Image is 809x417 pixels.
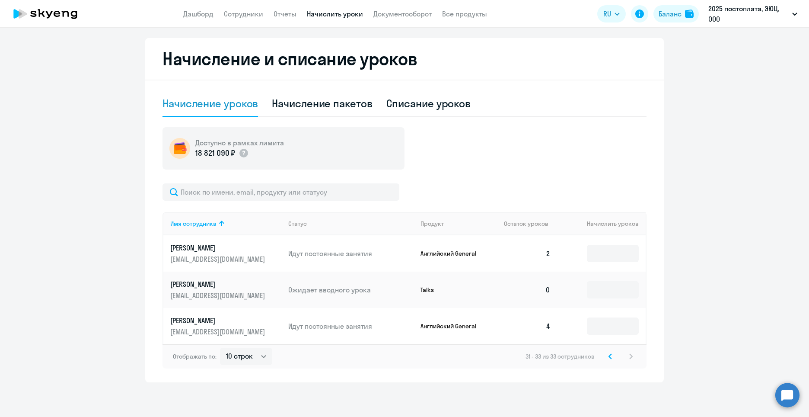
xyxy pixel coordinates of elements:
div: Продукт [420,220,497,228]
p: Talks [420,286,485,294]
p: Ожидает вводного урока [288,285,414,295]
div: Статус [288,220,307,228]
a: Сотрудники [224,10,263,18]
div: Списание уроков [386,96,471,110]
a: Документооборот [373,10,432,18]
div: Имя сотрудника [170,220,281,228]
input: Поиск по имени, email, продукту или статусу [162,183,399,201]
img: wallet-circle.png [169,138,190,159]
div: Остаток уроков [504,220,557,228]
p: Английский General [420,322,485,330]
div: Статус [288,220,414,228]
a: [PERSON_NAME][EMAIL_ADDRESS][DOMAIN_NAME] [170,316,281,337]
a: Дашборд [183,10,213,18]
p: [EMAIL_ADDRESS][DOMAIN_NAME] [170,291,267,300]
a: Начислить уроки [307,10,363,18]
h2: Начисление и списание уроков [162,48,647,69]
div: Начисление пакетов [272,96,372,110]
a: [PERSON_NAME][EMAIL_ADDRESS][DOMAIN_NAME] [170,243,281,264]
button: RU [597,5,626,22]
span: 31 - 33 из 33 сотрудников [526,353,595,360]
p: 2025 постоплата, ЭЮЦ, ООО [708,3,789,24]
span: Остаток уроков [504,220,548,228]
a: [PERSON_NAME][EMAIL_ADDRESS][DOMAIN_NAME] [170,279,281,300]
p: [PERSON_NAME] [170,243,267,253]
span: RU [603,9,611,19]
p: [EMAIL_ADDRESS][DOMAIN_NAME] [170,254,267,264]
p: Английский General [420,250,485,257]
button: 2025 постоплата, ЭЮЦ, ООО [704,3,802,24]
p: Идут постоянные занятия [288,321,414,331]
button: Балансbalance [653,5,699,22]
td: 2 [497,235,557,272]
img: balance [685,10,694,18]
p: [PERSON_NAME] [170,279,267,289]
h5: Доступно в рамках лимита [195,138,284,148]
span: Отображать по: [173,353,217,360]
div: Имя сотрудника [170,220,217,228]
p: 18 821 090 ₽ [195,148,235,159]
div: Начисление уроков [162,96,258,110]
p: [PERSON_NAME] [170,316,267,325]
div: Баланс [659,9,682,19]
td: 4 [497,308,557,344]
p: Идут постоянные занятия [288,249,414,258]
a: Отчеты [274,10,296,18]
a: Все продукты [442,10,487,18]
div: Продукт [420,220,444,228]
p: [EMAIL_ADDRESS][DOMAIN_NAME] [170,327,267,337]
th: Начислить уроков [557,212,646,235]
td: 0 [497,272,557,308]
